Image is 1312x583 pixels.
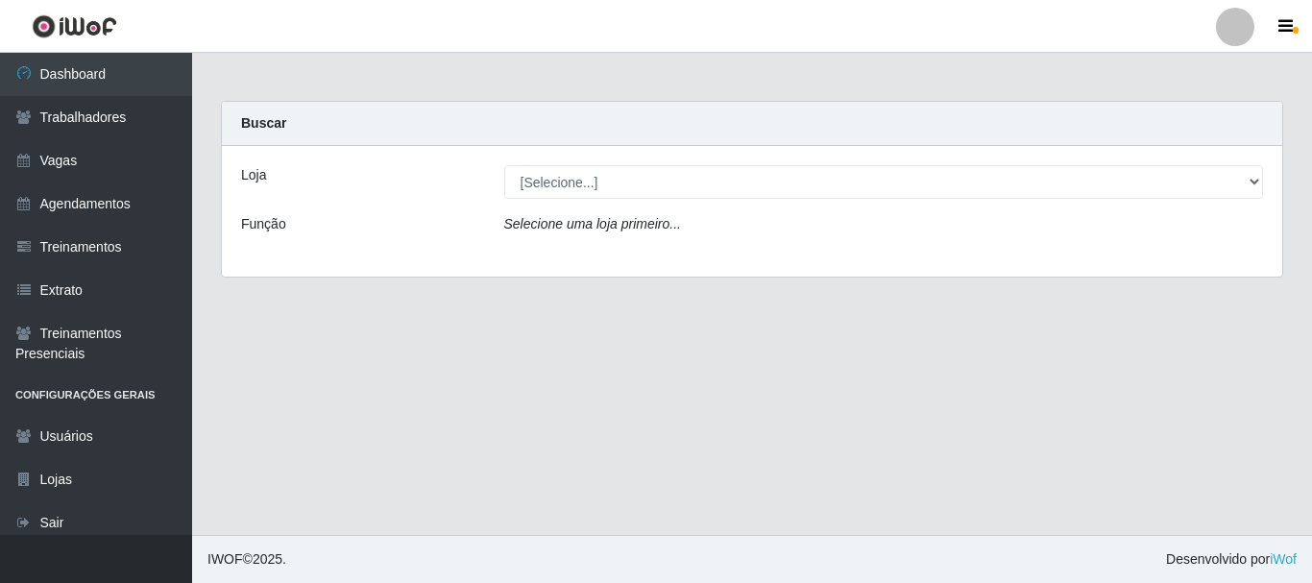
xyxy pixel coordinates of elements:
strong: Buscar [241,115,286,131]
label: Loja [241,165,266,185]
span: © 2025 . [207,549,286,570]
span: IWOF [207,551,243,567]
i: Selecione uma loja primeiro... [504,216,681,231]
span: Desenvolvido por [1166,549,1297,570]
a: iWof [1270,551,1297,567]
label: Função [241,214,286,234]
img: CoreUI Logo [32,14,117,38]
